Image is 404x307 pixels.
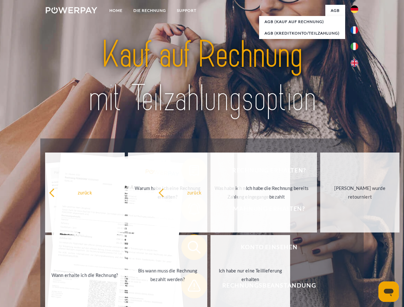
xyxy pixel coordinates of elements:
div: Wann erhalte ich die Rechnung? [49,271,121,279]
a: DIE RECHNUNG [128,5,171,16]
a: AGB (Kauf auf Rechnung) [259,16,345,28]
img: logo-powerpay-white.svg [46,7,97,13]
img: it [351,43,358,50]
a: AGB (Kreditkonto/Teilzahlung) [259,28,345,39]
a: Home [104,5,128,16]
iframe: Schaltfläche zum Öffnen des Messaging-Fensters [378,281,399,302]
a: agb [325,5,345,16]
div: Ich habe nur eine Teillieferung erhalten [214,266,286,284]
div: [PERSON_NAME] wurde retourniert [324,184,396,201]
div: Bis wann muss die Rechnung bezahlt werden? [132,266,204,284]
div: Warum habe ich eine Rechnung erhalten? [132,184,204,201]
img: en [351,59,358,67]
img: title-powerpay_de.svg [61,31,343,122]
div: zurück [158,188,230,197]
div: Ich habe die Rechnung bereits bezahlt [241,184,313,201]
a: SUPPORT [171,5,202,16]
div: zurück [49,188,121,197]
img: fr [351,26,358,34]
img: de [351,5,358,13]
